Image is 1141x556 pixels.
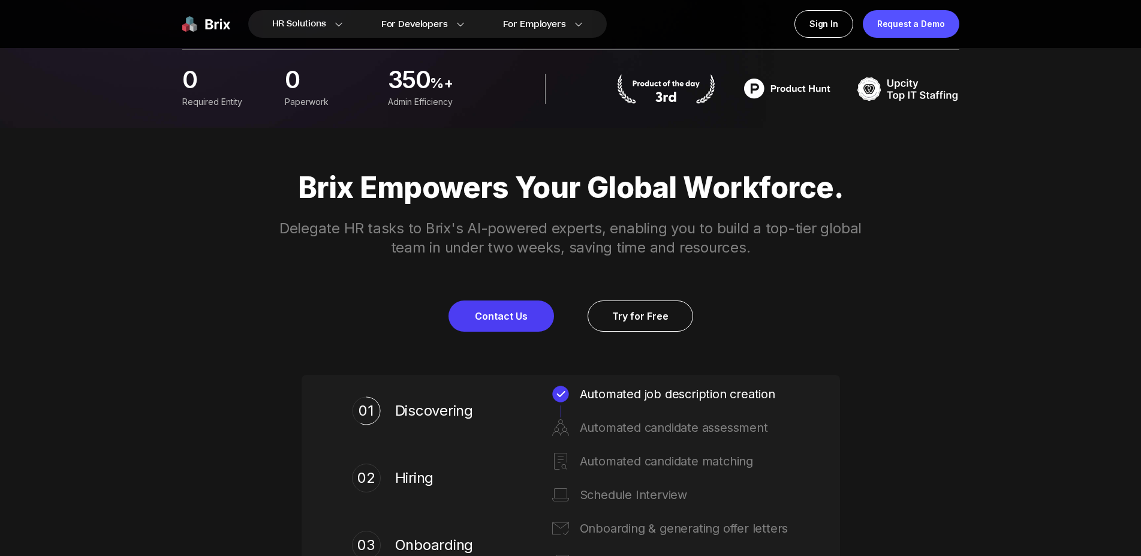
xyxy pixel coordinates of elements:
[285,95,373,109] div: Paperwork
[588,300,693,332] a: Try for Free
[395,468,479,488] span: Hiring
[285,69,299,89] span: 0
[863,10,959,38] a: Request a Demo
[429,74,475,98] span: %+
[580,485,790,504] div: Schedule Interview
[387,69,429,93] span: 350
[387,95,475,109] div: Admin Efficiency
[580,418,790,437] div: Automated candidate assessment
[794,10,853,38] a: Sign In
[395,401,479,420] span: Discovering
[580,452,790,471] div: Automated candidate matching
[615,74,717,104] img: product hunt badge
[264,219,878,257] p: Delegate HR tasks to Brix's AI-powered experts, enabling you to build a top-tier global team in u...
[272,14,326,34] span: HR Solutions
[395,536,479,555] span: Onboarding
[182,69,197,89] span: 0
[359,400,374,422] div: 01
[182,95,270,109] div: Required Entity
[736,74,838,104] img: product hunt badge
[580,384,790,404] div: Automated job description creation
[503,18,566,31] span: For Employers
[580,519,790,538] div: Onboarding & generating offer letters
[139,171,1002,205] p: Brix Empowers Your Global Workforce.
[352,464,381,492] div: 02
[381,18,448,31] span: For Developers
[448,300,554,332] a: Contact Us
[857,74,959,104] img: TOP IT STAFFING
